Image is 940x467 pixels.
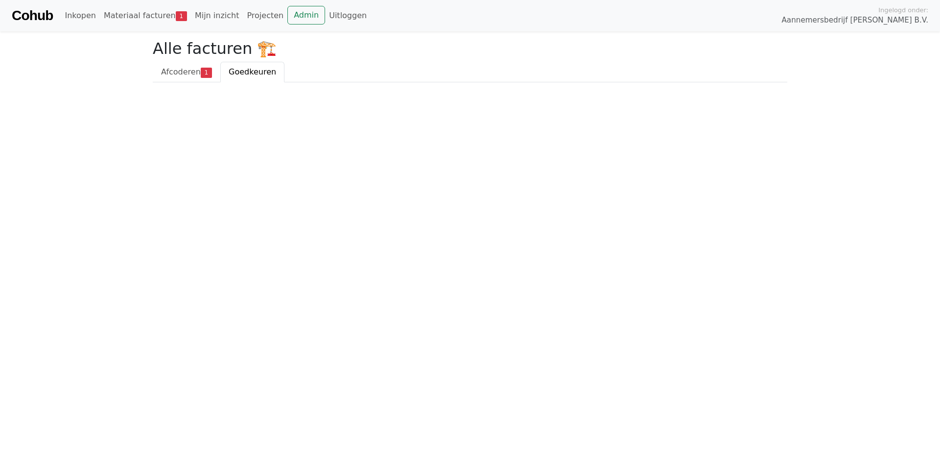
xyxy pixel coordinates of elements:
span: Goedkeuren [229,67,276,76]
a: Cohub [12,4,53,27]
a: Admin [287,6,325,25]
h2: Alle facturen 🏗️ [153,39,787,58]
span: Ingelogd onder: [878,5,928,15]
a: Mijn inzicht [191,6,243,25]
span: Afcoderen [161,67,201,76]
a: Materiaal facturen1 [100,6,191,25]
span: Aannemersbedrijf [PERSON_NAME] B.V. [781,15,928,26]
a: Uitloggen [325,6,371,25]
a: Goedkeuren [220,62,284,82]
span: 1 [201,68,212,77]
span: 1 [176,11,187,21]
a: Inkopen [61,6,99,25]
a: Afcoderen1 [153,62,220,82]
a: Projecten [243,6,287,25]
